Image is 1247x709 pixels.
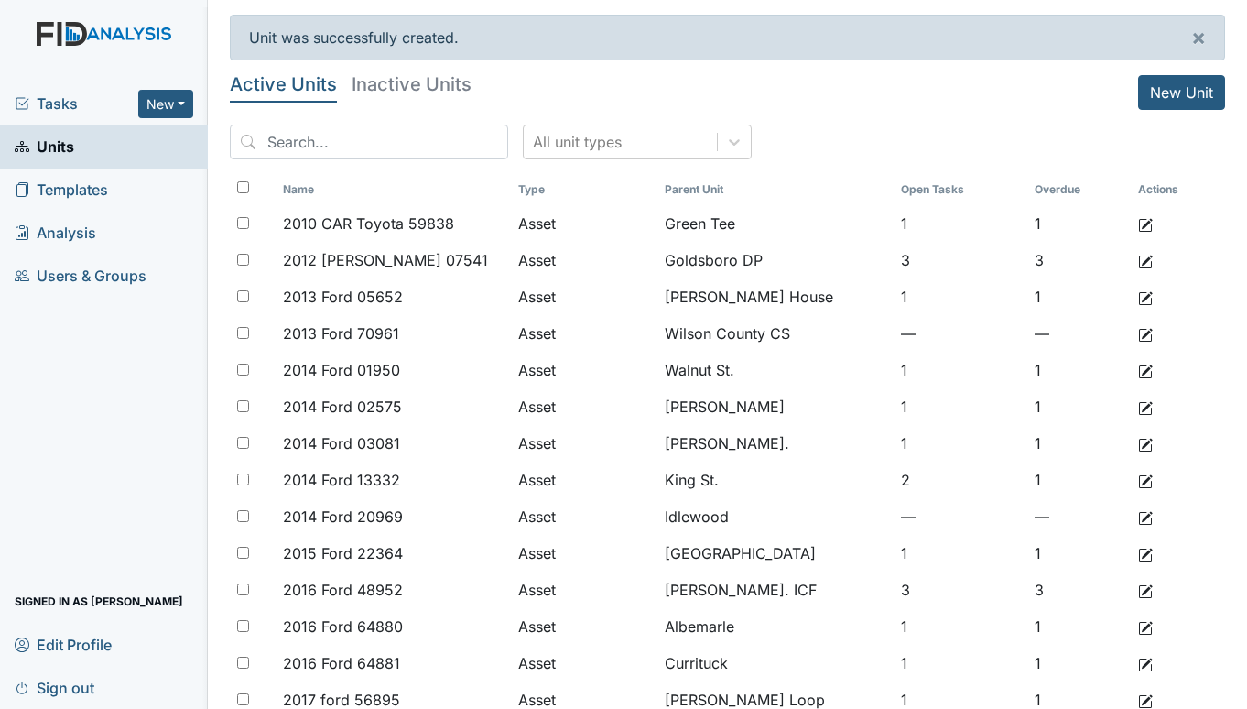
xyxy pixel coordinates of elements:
[894,242,1027,278] td: 3
[894,388,1027,425] td: 1
[283,432,400,454] span: 2014 Ford 03081
[894,645,1027,682] td: 1
[657,645,894,682] td: Currituck
[283,396,402,418] span: 2014 Ford 02575
[657,425,894,462] td: [PERSON_NAME].
[894,425,1027,462] td: 1
[15,219,96,247] span: Analysis
[15,587,183,616] span: Signed in as [PERSON_NAME]
[511,315,657,352] td: Asset
[283,286,403,308] span: 2013 Ford 05652
[894,352,1027,388] td: 1
[1027,278,1131,315] td: 1
[230,75,337,93] h5: Active Units
[15,262,146,290] span: Users & Groups
[511,425,657,462] td: Asset
[511,535,657,572] td: Asset
[283,213,454,235] span: 2010 CAR Toyota 59838
[657,388,894,425] td: [PERSON_NAME]
[283,249,488,271] span: 2012 [PERSON_NAME] 07541
[657,315,894,352] td: Wilson County CS
[894,278,1027,315] td: 1
[657,174,894,205] th: Toggle SortBy
[230,15,1225,60] div: Unit was successfully created.
[511,462,657,498] td: Asset
[657,352,894,388] td: Walnut St.
[657,205,894,242] td: Green Tee
[1027,462,1131,498] td: 1
[1191,24,1206,50] span: ×
[352,75,472,93] h5: Inactive Units
[511,572,657,608] td: Asset
[511,388,657,425] td: Asset
[1138,75,1225,110] a: New Unit
[511,278,657,315] td: Asset
[283,652,400,674] span: 2016 Ford 64881
[511,608,657,645] td: Asset
[894,608,1027,645] td: 1
[283,322,399,344] span: 2013 Ford 70961
[1173,16,1224,60] button: ×
[1027,352,1131,388] td: 1
[894,315,1027,352] td: —
[511,205,657,242] td: Asset
[511,174,657,205] th: Toggle SortBy
[657,242,894,278] td: Goldsboro DP
[1131,174,1222,205] th: Actions
[1027,608,1131,645] td: 1
[237,181,249,193] input: Toggle All Rows Selected
[657,278,894,315] td: [PERSON_NAME] House
[511,498,657,535] td: Asset
[283,616,403,638] span: 2016 Ford 64880
[894,205,1027,242] td: 1
[1027,174,1131,205] th: Toggle SortBy
[533,131,622,153] div: All unit types
[894,572,1027,608] td: 3
[1027,242,1131,278] td: 3
[283,579,403,601] span: 2016 Ford 48952
[15,133,74,161] span: Units
[15,93,138,115] a: Tasks
[1027,535,1131,572] td: 1
[230,125,508,159] input: Search...
[894,535,1027,572] td: 1
[894,462,1027,498] td: 2
[1027,315,1131,352] td: —
[15,673,94,702] span: Sign out
[15,176,108,204] span: Templates
[1027,645,1131,682] td: 1
[283,542,403,564] span: 2015 Ford 22364
[1027,388,1131,425] td: 1
[1027,425,1131,462] td: 1
[657,462,894,498] td: King St.
[511,645,657,682] td: Asset
[657,608,894,645] td: Albemarle
[657,535,894,572] td: [GEOGRAPHIC_DATA]
[511,242,657,278] td: Asset
[138,90,193,118] button: New
[276,174,512,205] th: Toggle SortBy
[894,498,1027,535] td: —
[283,359,400,381] span: 2014 Ford 01950
[1027,572,1131,608] td: 3
[283,469,400,491] span: 2014 Ford 13332
[15,630,112,659] span: Edit Profile
[1027,205,1131,242] td: 1
[1027,498,1131,535] td: —
[657,498,894,535] td: Idlewood
[894,174,1027,205] th: Toggle SortBy
[657,572,894,608] td: [PERSON_NAME]. ICF
[511,352,657,388] td: Asset
[283,506,403,528] span: 2014 Ford 20969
